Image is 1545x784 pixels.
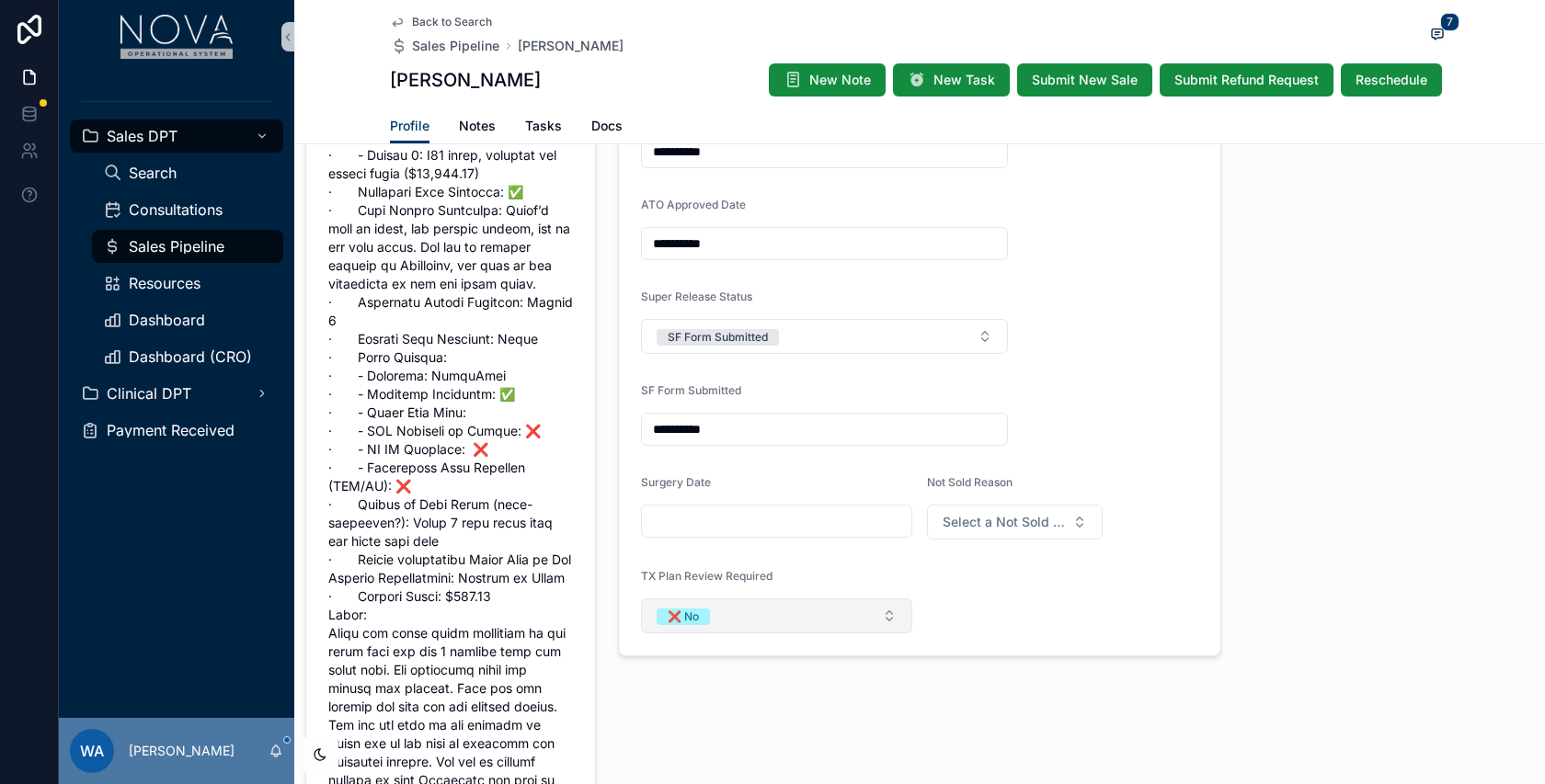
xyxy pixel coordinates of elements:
a: Clinical DPT [70,377,283,410]
span: New Note [809,71,871,89]
img: App logo [120,15,234,59]
span: New Task [933,71,995,89]
a: Back to Search [390,15,492,29]
span: Tasks [525,117,562,135]
span: Profile [390,117,429,135]
button: Submit New Sale [1017,63,1152,97]
a: Tasks [525,109,562,146]
span: Sales Pipeline [412,37,499,55]
a: Consultations [92,193,283,226]
span: Submit New Sale [1032,71,1138,89]
button: 7 [1425,24,1449,47]
span: Resources [129,276,200,290]
a: Dashboard (CRO) [92,340,283,373]
a: Docs [591,109,623,146]
button: Submit Refund Request [1160,63,1333,97]
span: WA [80,740,104,762]
span: Consultations [129,202,223,217]
a: Sales DPT [70,119,283,153]
span: Dashboard [129,312,205,327]
div: ❌ No [668,608,699,625]
button: New Note [769,63,886,97]
span: Submit Refund Request [1174,71,1319,89]
span: Not Sold Reason [927,475,1013,489]
button: Select Button [641,319,1008,354]
button: Select Button [927,505,1103,540]
button: Reschedule [1341,63,1442,97]
span: Payment Received [107,423,235,437]
a: Notes [459,109,496,146]
span: Super Release Status [641,290,752,303]
span: SF Form Submitted [641,383,741,397]
button: Select Button [641,598,912,633]
span: Clinical DPT [107,386,191,401]
span: TX Plan Review Required [641,569,772,583]
span: Select a Not Sold Reason [943,513,1065,531]
a: [PERSON_NAME] [518,37,624,55]
a: Profile [390,109,429,144]
span: Docs [591,117,623,135]
p: [PERSON_NAME] [129,742,235,760]
span: Sales Pipeline [129,239,224,254]
a: Search [92,156,283,189]
button: New Task [893,63,1010,97]
span: Dashboard (CRO) [129,349,252,364]
a: Dashboard [92,303,283,336]
span: Notes [459,117,496,135]
span: Search [129,165,177,180]
h1: [PERSON_NAME] [390,67,541,93]
a: Sales Pipeline [390,37,499,55]
div: SF Form Submitted [668,329,768,346]
span: Back to Search [412,15,492,29]
span: Sales DPT [107,129,177,143]
span: ATO Approved Date [641,198,746,211]
span: Reschedule [1356,71,1427,89]
a: Sales Pipeline [92,230,283,263]
a: Payment Received [70,414,283,447]
div: scrollable content [59,74,294,471]
a: Resources [92,267,283,300]
span: Surgery Date [641,475,711,489]
span: 7 [1440,13,1459,31]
